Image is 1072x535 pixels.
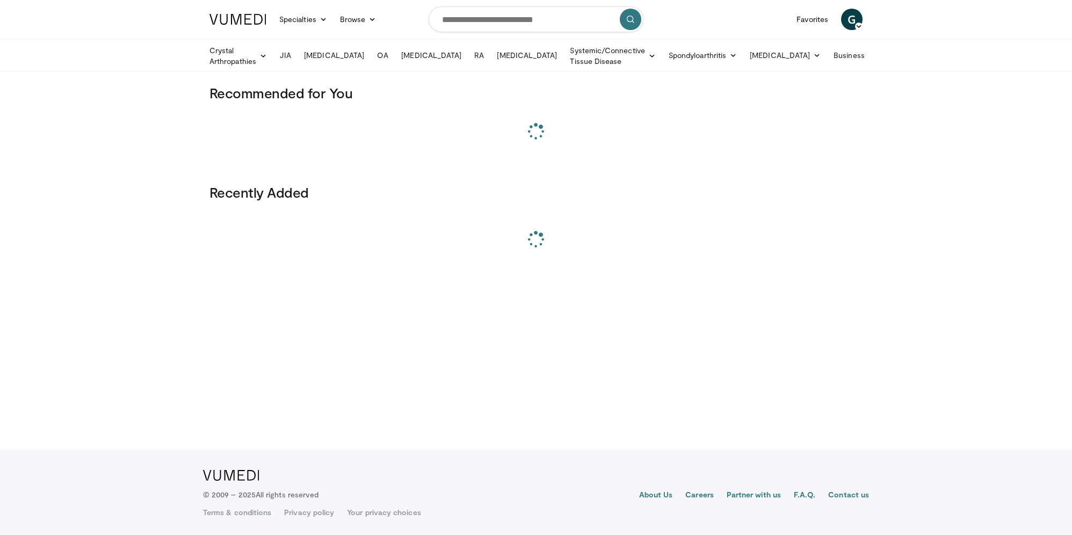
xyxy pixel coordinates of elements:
[727,489,781,502] a: Partner with us
[827,45,882,66] a: Business
[563,45,662,67] a: Systemic/Connective Tissue Disease
[490,45,563,66] a: [MEDICAL_DATA]
[209,184,863,201] h3: Recently Added
[209,14,266,25] img: VuMedi Logo
[429,6,643,32] input: Search topics, interventions
[298,45,371,66] a: [MEDICAL_DATA]
[841,9,863,30] a: G
[203,507,271,518] a: Terms & conditions
[203,470,259,481] img: VuMedi Logo
[743,45,827,66] a: [MEDICAL_DATA]
[203,489,318,500] p: © 2009 – 2025
[662,45,743,66] a: Spondyloarthritis
[395,45,468,66] a: [MEDICAL_DATA]
[334,9,383,30] a: Browse
[347,507,421,518] a: Your privacy choices
[256,490,318,499] span: All rights reserved
[790,9,835,30] a: Favorites
[371,45,395,66] a: OA
[209,84,863,102] h3: Recommended for You
[639,489,673,502] a: About Us
[468,45,490,66] a: RA
[828,489,869,502] a: Contact us
[273,9,334,30] a: Specialties
[794,489,815,502] a: F.A.Q.
[284,507,334,518] a: Privacy policy
[685,489,714,502] a: Careers
[203,45,273,67] a: Crystal Arthropathies
[273,45,298,66] a: JIA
